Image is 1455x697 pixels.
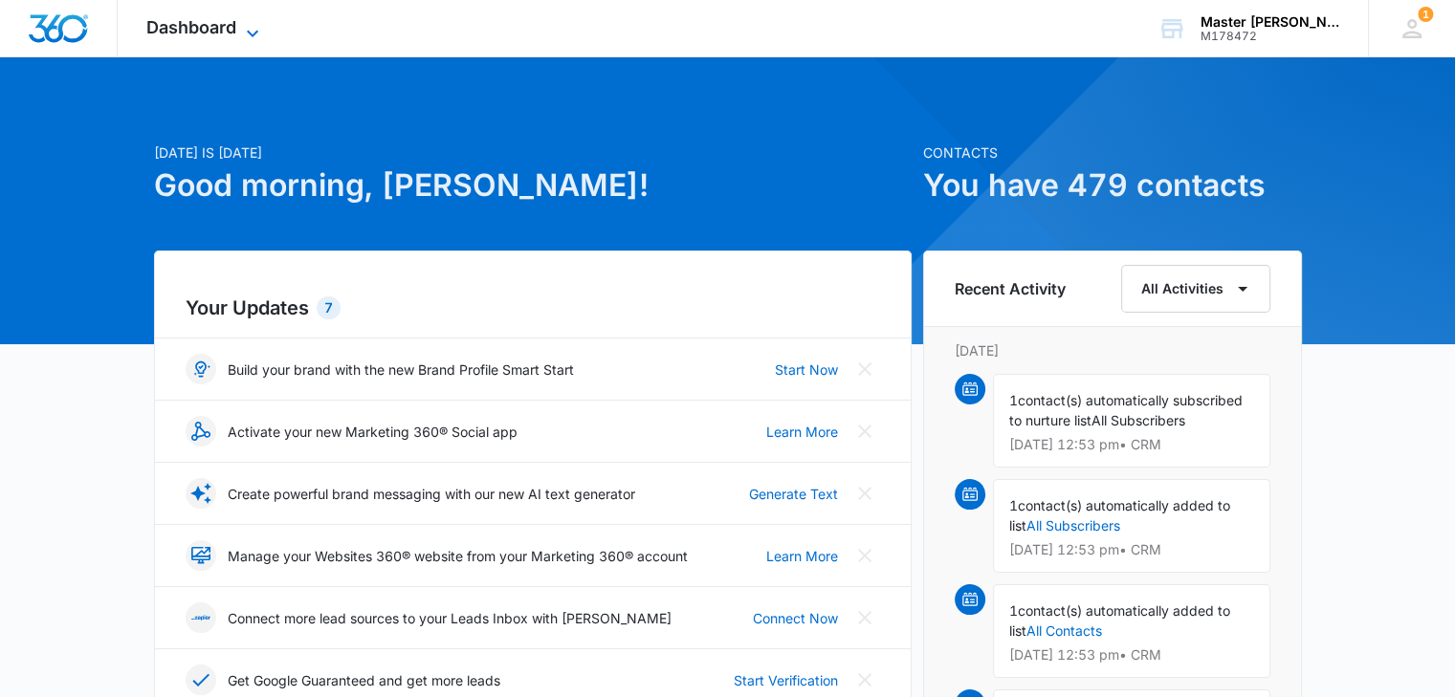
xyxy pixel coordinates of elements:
span: contact(s) automatically added to list [1009,602,1230,639]
a: Start Now [775,359,838,380]
a: All Contacts [1026,622,1102,639]
button: All Activities [1121,265,1270,313]
span: Dashboard [146,17,236,37]
p: Activate your new Marketing 360® Social app [228,422,518,442]
h6: Recent Activity [955,277,1066,300]
span: contact(s) automatically subscribed to nurture list [1009,392,1243,428]
a: Learn More [766,546,838,566]
p: Manage your Websites 360® website from your Marketing 360® account [228,546,688,566]
span: 1 [1009,602,1018,619]
button: Close [849,540,880,571]
button: Close [849,416,880,447]
div: account id [1201,30,1340,43]
a: Start Verification [734,670,838,690]
a: Generate Text [749,484,838,504]
p: Build your brand with the new Brand Profile Smart Start [228,359,574,380]
p: [DATE] 12:53 pm • CRM [1009,438,1254,451]
span: 1 [1418,7,1433,22]
span: 1 [1009,497,1018,513]
p: Connect more lead sources to your Leads Inbox with [PERSON_NAME] [228,608,672,628]
div: 7 [317,296,341,319]
a: Connect Now [753,608,838,628]
button: Close [849,602,880,633]
button: Close [849,478,880,509]
button: Close [849,354,880,384]
p: [DATE] is [DATE] [154,142,912,163]
a: All Subscribers [1026,517,1120,534]
span: 1 [1009,392,1018,408]
h1: Good morning, [PERSON_NAME]! [154,163,912,208]
span: All Subscribers [1091,412,1185,428]
div: notifications count [1418,7,1433,22]
p: [DATE] 12:53 pm • CRM [1009,543,1254,556]
p: Get Google Guaranteed and get more leads [228,670,500,690]
button: Close [849,664,880,695]
h2: Your Updates [186,294,880,322]
p: [DATE] 12:53 pm • CRM [1009,648,1254,662]
span: contact(s) automatically added to list [1009,497,1230,534]
p: Create powerful brand messaging with our new AI text generator [228,484,635,504]
p: Contacts [923,142,1302,163]
p: [DATE] [955,340,1270,360]
a: Learn More [766,422,838,442]
h1: You have 479 contacts [923,163,1302,208]
div: account name [1201,14,1340,30]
